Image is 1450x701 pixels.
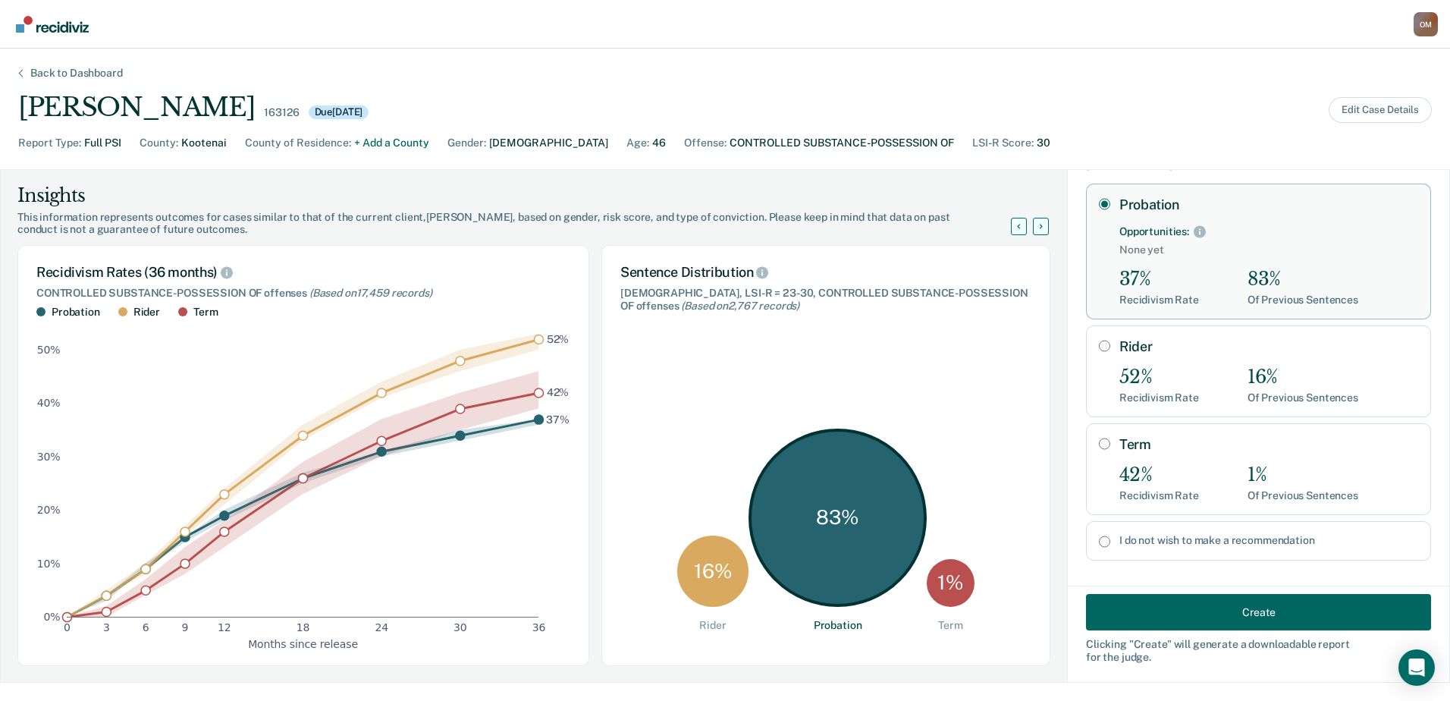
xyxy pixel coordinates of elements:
div: 83% [1248,269,1358,291]
div: 52% [1119,366,1199,388]
div: Clicking " Create " will generate a downloadable report for the judge. [1086,638,1431,664]
text: 52% [547,333,570,345]
text: 20% [37,504,61,516]
button: Create [1086,594,1431,630]
div: 30 [1037,135,1050,151]
div: Rider [699,619,726,632]
div: 1% [1248,464,1358,486]
div: This information represents outcomes for cases similar to that of the current client, [PERSON_NAM... [17,211,1029,237]
g: x-axis label [248,637,358,649]
div: Probation [814,619,862,632]
img: Recidiviz [16,16,89,33]
div: Probation [52,306,100,319]
label: I do not wish to make a recommendation [1119,534,1418,547]
div: Opportunities: [1119,225,1189,238]
div: Of Previous Sentences [1248,294,1358,306]
button: Edit Case Details [1329,97,1432,123]
div: Due [DATE] [309,105,369,119]
div: Offense : [684,135,727,151]
div: 16% [1248,366,1358,388]
div: O M [1414,12,1438,36]
div: Of Previous Sentences [1248,391,1358,404]
div: Rider [133,306,160,319]
div: CONTROLLED SUBSTANCE-POSSESSION OF offenses [36,287,570,300]
div: [DEMOGRAPHIC_DATA] [489,135,608,151]
div: Term [938,619,962,632]
g: x-axis tick label [64,621,545,633]
div: 83 % [749,429,927,607]
text: 18 [297,621,310,633]
div: Term [193,306,218,319]
div: Report Type : [18,135,81,151]
div: Of Previous Sentences [1248,489,1358,502]
div: Full PSI [84,135,121,151]
div: Kootenai [181,135,227,151]
div: Insights [17,184,1029,208]
div: Sentence Distribution [620,264,1031,281]
text: 12 [218,621,231,633]
label: Term [1119,436,1418,453]
div: 46 [652,135,666,151]
div: Recidivism Rate [1119,391,1199,404]
div: Gender : [447,135,486,151]
div: Back to Dashboard [12,67,141,80]
text: 42% [547,386,570,398]
button: Profile dropdown button [1414,12,1438,36]
div: 163126 [264,106,299,119]
div: [PERSON_NAME] [18,92,255,123]
text: 10% [37,557,61,569]
text: 0 [64,621,71,633]
text: 36 [532,621,546,633]
div: 1 % [927,559,975,607]
text: 37% [546,413,570,425]
div: + Add a County [354,135,429,151]
div: Recidivism Rate [1119,489,1199,502]
div: LSI-R Score : [972,135,1034,151]
text: 3 [103,621,110,633]
div: 37% [1119,269,1199,291]
text: 30% [37,450,61,462]
span: (Based on 17,459 records ) [309,287,432,299]
g: dot [63,335,544,621]
text: Months since release [248,637,358,649]
text: 30 [454,621,467,633]
span: (Based on 2,767 records ) [681,300,799,312]
text: 0% [44,611,61,623]
div: Recidivism Rate [1119,294,1199,306]
div: Open Intercom Messenger [1398,649,1435,686]
g: y-axis tick label [37,344,61,623]
div: Age : [626,135,649,151]
text: 40% [37,397,61,409]
text: 50% [37,344,61,356]
span: None yet [1119,244,1418,256]
div: 16 % [677,536,749,607]
text: 6 [143,621,149,633]
label: Rider [1119,338,1418,355]
label: Probation [1119,196,1418,213]
g: text [546,333,570,426]
g: area [67,334,538,617]
div: County : [140,135,178,151]
div: 42% [1119,464,1199,486]
div: CONTROLLED SUBSTANCE-POSSESSION OF [730,135,954,151]
div: Recidivism Rates (36 months) [36,264,570,281]
text: 9 [182,621,189,633]
div: [DEMOGRAPHIC_DATA], LSI-R = 23-30, CONTROLLED SUBSTANCE-POSSESSION OF offenses [620,287,1031,313]
div: County of Residence : [245,135,351,151]
text: 24 [375,621,388,633]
